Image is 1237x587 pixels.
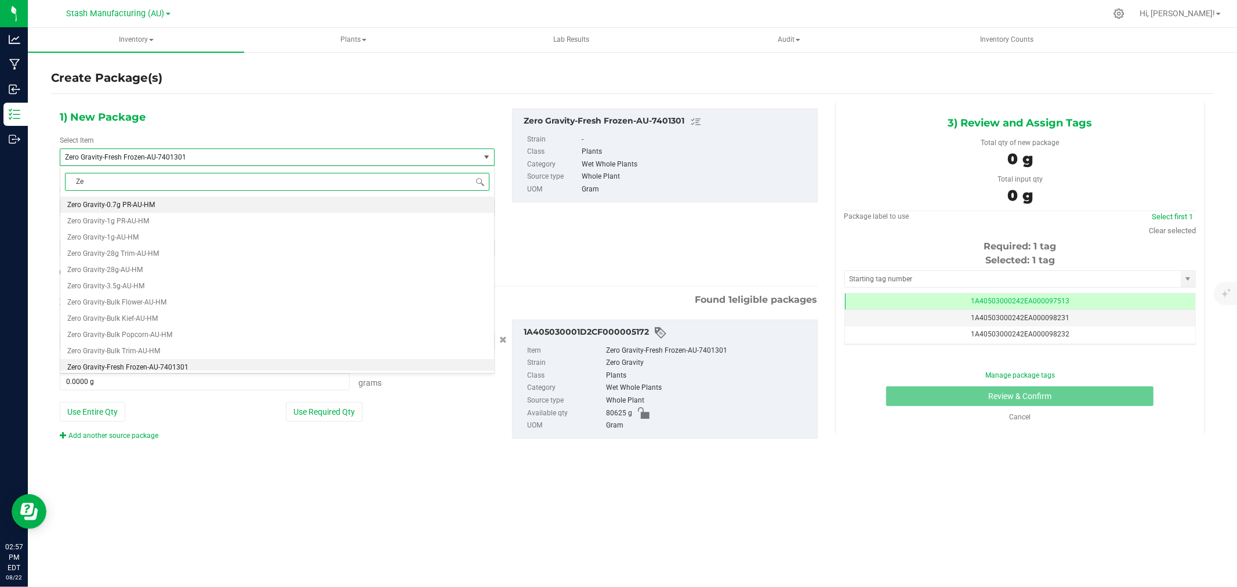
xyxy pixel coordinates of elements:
[981,139,1059,147] span: Total qty of new package
[60,402,125,422] button: Use Entire Qty
[997,175,1043,183] span: Total input qty
[9,133,20,145] inline-svg: Outbound
[527,357,604,369] label: Strain
[463,28,680,52] a: Lab Results
[527,171,579,183] label: Source type
[729,294,732,305] span: 1
[358,378,382,387] span: Grams
[582,146,811,158] div: Plants
[538,35,605,45] span: Lab Results
[9,108,20,120] inline-svg: Inventory
[1009,413,1031,421] a: Cancel
[582,183,811,196] div: Gram
[9,84,20,95] inline-svg: Inbound
[12,494,46,529] iframe: Resource center
[606,345,811,357] div: Zero Gravity-Fresh Frozen-AU-7401301
[582,133,811,146] div: -
[985,371,1055,379] a: Manage package tags
[606,419,811,432] div: Gram
[681,28,897,52] a: Audit
[971,297,1069,305] span: 1A40503000242EA000097513
[606,369,811,382] div: Plants
[844,212,909,220] span: Package label to use
[65,153,458,161] span: Zero Gravity-Fresh Frozen-AU-7401301
[1140,9,1215,18] span: Hi, [PERSON_NAME]!
[524,326,811,340] div: 1A405030001D2CF000005172
[524,115,811,129] div: Zero Gravity-Fresh Frozen-AU-7401301
[527,345,604,357] label: Item
[1112,8,1126,19] div: Manage settings
[898,28,1115,52] a: Inventory Counts
[971,330,1069,338] span: 1A40503000242EA000098232
[886,386,1153,406] button: Review & Confirm
[1007,186,1033,205] span: 0 g
[527,394,604,407] label: Source type
[606,357,811,369] div: Zero Gravity
[527,183,579,196] label: UOM
[527,133,579,146] label: Strain
[245,28,462,52] a: Plants
[60,432,158,440] a: Add another source package
[527,407,604,420] label: Available qty
[971,314,1069,322] span: 1A40503000242EA000098231
[606,394,811,407] div: Whole Plant
[582,171,811,183] div: Whole Plant
[1007,150,1033,168] span: 0 g
[60,108,146,126] span: 1) New Package
[606,407,632,420] span: 80625 g
[985,255,1055,266] span: Selected: 1 tag
[527,158,579,171] label: Category
[527,382,604,394] label: Category
[28,28,244,52] a: Inventory
[496,332,510,349] button: Cancel button
[9,59,20,70] inline-svg: Manufacturing
[984,241,1056,252] span: Required: 1 tag
[51,70,162,86] h4: Create Package(s)
[695,293,818,307] span: Found eligible packages
[845,271,1181,287] input: Starting tag number
[527,146,579,158] label: Class
[5,542,23,573] p: 02:57 PM EDT
[5,573,23,582] p: 08/22
[1149,226,1196,235] a: Clear selected
[606,382,811,394] div: Wet Whole Plants
[681,28,897,52] span: Audit
[1152,212,1193,221] a: Select first 1
[246,28,461,52] span: Plants
[964,35,1049,45] span: Inventory Counts
[67,9,165,19] span: Stash Manufacturing (AU)
[527,369,604,382] label: Class
[60,135,94,146] label: Select Item
[60,374,349,390] input: 0.0000 g
[286,402,362,422] button: Use Required Qty
[1181,271,1195,287] span: select
[527,419,604,432] label: UOM
[480,149,494,165] span: select
[948,114,1092,132] span: 3) Review and Assign Tags
[9,34,20,45] inline-svg: Analytics
[582,158,811,171] div: Wet Whole Plants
